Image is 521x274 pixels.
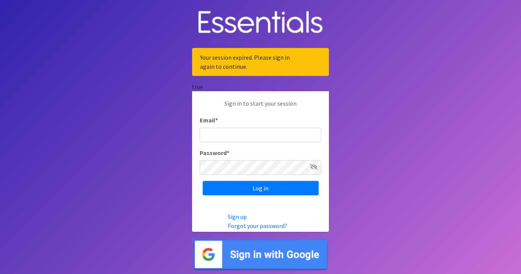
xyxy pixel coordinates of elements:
[200,99,321,116] p: Sign in to start your session
[192,82,329,91] div: true
[200,116,218,125] label: Email
[228,222,287,230] a: Forgot your password?
[227,149,229,157] abbr: required
[200,148,229,157] label: Password
[228,213,247,220] a: Sign up
[192,48,329,76] div: Your session expired. Please sign in again to continue.
[215,116,218,124] abbr: required
[203,181,319,195] input: Log in
[192,3,329,42] img: Human Essentials
[192,238,329,271] img: Sign in with Google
